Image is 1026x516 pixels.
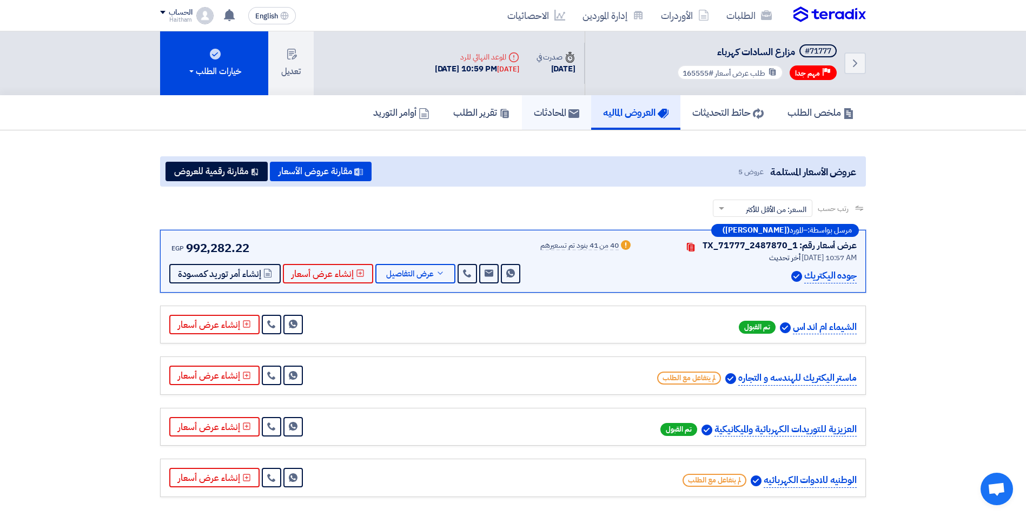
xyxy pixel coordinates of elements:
a: الأوردرات [652,3,718,28]
img: Verified Account [725,373,736,384]
span: 992,282.22 [186,239,249,257]
img: Verified Account [791,271,802,282]
span: عروض 5 [738,166,763,177]
span: تم القبول [660,423,697,436]
span: السعر: من الأقل للأكثر [746,204,806,215]
button: مقارنة عروض الأسعار [270,162,372,181]
a: أوامر التوريد [361,95,441,130]
a: المحادثات [522,95,591,130]
p: العزيزية للتوريدات الكهربائية والميكانيكية [714,422,857,437]
span: مرسل بواسطة: [807,227,852,234]
div: الحساب [169,8,192,17]
button: إنشاء عرض أسعار [169,468,260,487]
h5: المحادثات [534,106,579,118]
span: أخر تحديث [769,252,800,263]
a: ملخص الطلب [776,95,866,130]
span: عرض التفاصيل [386,270,434,278]
img: Verified Account [780,322,791,333]
a: الطلبات [718,3,780,28]
h5: ملخص الطلب [787,106,854,118]
span: المورد [790,227,803,234]
button: خيارات الطلب [160,31,268,95]
button: عرض التفاصيل [375,264,455,283]
span: إنشاء أمر توريد كمسودة [178,270,261,278]
div: الموعد النهائي للرد [435,51,519,63]
span: رتب حسب [818,203,849,214]
div: #71777 [805,48,831,55]
span: طلب عرض أسعار [715,68,765,79]
span: EGP [171,243,184,253]
a: حائط التحديثات [680,95,776,130]
h5: أوامر التوريد [373,106,429,118]
button: إنشاء عرض أسعار [169,315,260,334]
h5: مزارع السادات كهرباء [675,44,839,59]
button: إنشاء أمر توريد كمسودة [169,264,281,283]
span: تم القبول [739,321,776,334]
a: تقرير الطلب [441,95,522,130]
p: ماستر اليكتريك للهندسه و التجاره [738,371,857,386]
a: إدارة الموردين [574,3,652,28]
button: إنشاء عرض أسعار [169,417,260,436]
button: تعديل [268,31,314,95]
div: عرض أسعار رقم: TX_71777_2487870_1 [703,239,857,252]
span: لم يتفاعل مع الطلب [683,474,746,487]
div: [DATE] [537,63,575,75]
span: مهم جدا [795,68,820,78]
img: Verified Account [701,425,712,435]
h5: تقرير الطلب [453,106,510,118]
a: العروض الماليه [591,95,680,130]
p: جوده اليكتريك [804,269,857,283]
div: [DATE] [497,64,519,75]
div: – [711,224,859,237]
a: الاحصائيات [499,3,574,28]
h5: حائط التحديثات [692,106,764,118]
div: خيارات الطلب [187,65,241,78]
div: [DATE] 10:59 PM [435,63,519,75]
button: English [248,7,296,24]
span: #165555 [683,68,713,79]
div: صدرت في [537,51,575,63]
b: ([PERSON_NAME]) [723,227,790,234]
button: مقارنة رقمية للعروض [166,162,268,181]
div: Haitham [160,17,192,23]
button: إنشاء عرض أسعار [283,264,373,283]
img: Teradix logo [793,6,866,23]
p: الشيماء ام اند اس [793,320,857,335]
span: [DATE] 10:57 AM [802,252,857,263]
div: 40 من 41 بنود تم تسعيرهم [540,242,619,250]
div: Open chat [981,473,1013,505]
span: مزارع السادات كهرباء [717,44,795,59]
h5: العروض الماليه [603,106,668,118]
img: profile_test.png [196,7,214,24]
span: لم يتفاعل مع الطلب [657,372,721,385]
p: الوطنيه للادوات الكهربائيه [764,473,857,488]
span: English [255,12,278,20]
span: عروض الأسعار المستلمة [770,164,856,179]
img: Verified Account [751,475,762,486]
span: إنشاء عرض أسعار [292,270,354,278]
button: إنشاء عرض أسعار [169,366,260,385]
